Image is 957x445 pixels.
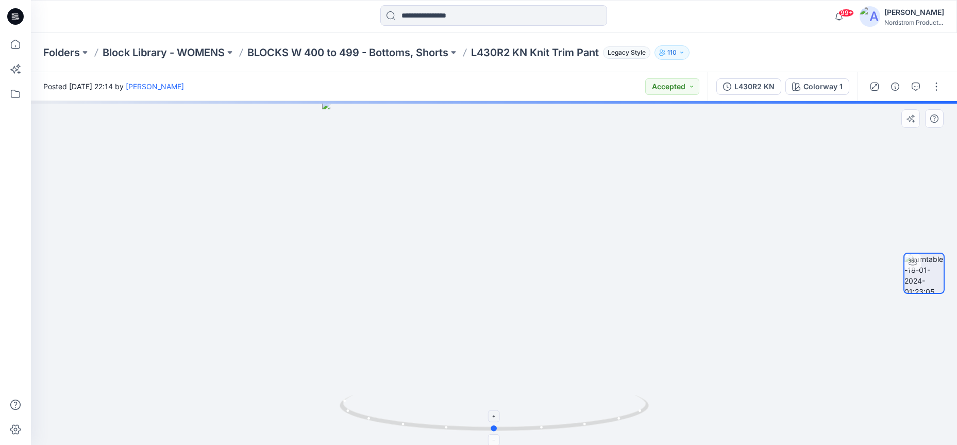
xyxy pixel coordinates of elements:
[43,45,80,60] a: Folders
[887,78,903,95] button: Details
[599,45,650,60] button: Legacy Style
[126,82,184,91] a: [PERSON_NAME]
[803,81,843,92] div: Colorway 1
[734,81,775,92] div: L430R2 KN
[654,45,690,60] button: 110
[603,46,650,59] span: Legacy Style
[667,47,677,58] p: 110
[716,78,781,95] button: L430R2 KN
[247,45,448,60] a: BLOCKS W 400 to 499 - Bottoms, Shorts
[785,78,849,95] button: Colorway 1
[838,9,854,17] span: 99+
[43,81,184,92] span: Posted [DATE] 22:14 by
[904,254,944,293] img: turntable-18-01-2024-01:23:05
[884,19,944,26] div: Nordstrom Product...
[103,45,225,60] a: Block Library - WOMENS
[884,6,944,19] div: [PERSON_NAME]
[471,45,599,60] p: L430R2 KN Knit Trim Pant
[860,6,880,27] img: avatar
